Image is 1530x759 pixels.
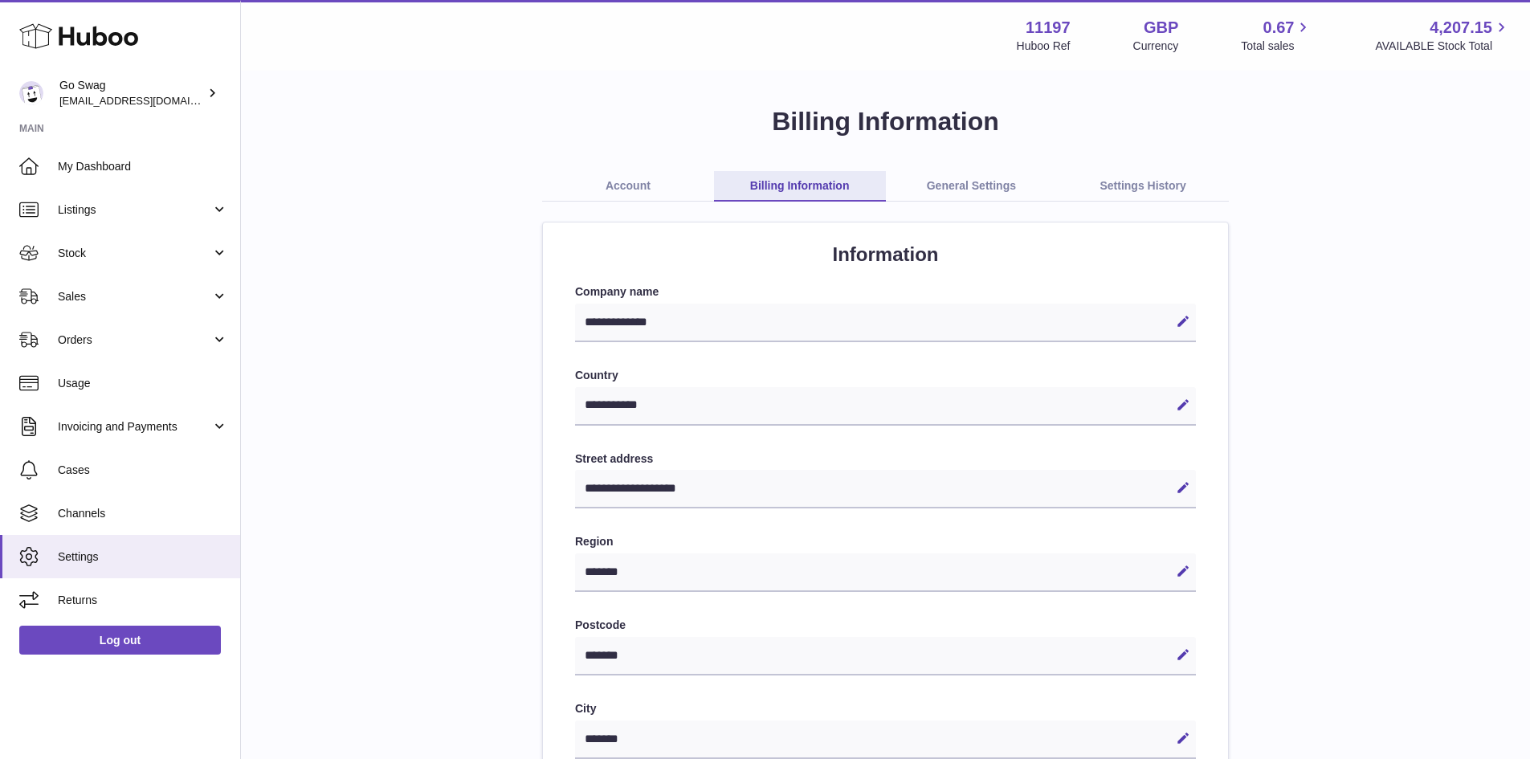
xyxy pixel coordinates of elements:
[1144,17,1178,39] strong: GBP
[59,78,204,108] div: Go Swag
[58,333,211,348] span: Orders
[19,626,221,655] a: Log out
[1017,39,1071,54] div: Huboo Ref
[58,419,211,435] span: Invoicing and Payments
[1375,17,1511,54] a: 4,207.15 AVAILABLE Stock Total
[1133,39,1179,54] div: Currency
[58,506,228,521] span: Channels
[19,81,43,105] img: internalAdmin-11197@internal.huboo.com
[575,534,1196,549] label: Region
[575,242,1196,267] h2: Information
[58,159,228,174] span: My Dashboard
[58,202,211,218] span: Listings
[58,289,211,304] span: Sales
[1241,39,1312,54] span: Total sales
[58,376,228,391] span: Usage
[575,284,1196,300] label: Company name
[1026,17,1071,39] strong: 11197
[58,463,228,478] span: Cases
[575,368,1196,383] label: Country
[59,94,236,107] span: [EMAIL_ADDRESS][DOMAIN_NAME]
[1263,17,1295,39] span: 0.67
[58,549,228,565] span: Settings
[1375,39,1511,54] span: AVAILABLE Stock Total
[1430,17,1492,39] span: 4,207.15
[575,701,1196,716] label: City
[886,171,1058,202] a: General Settings
[575,618,1196,633] label: Postcode
[542,171,714,202] a: Account
[714,171,886,202] a: Billing Information
[58,593,228,608] span: Returns
[58,246,211,261] span: Stock
[575,451,1196,467] label: Street address
[267,104,1504,139] h1: Billing Information
[1057,171,1229,202] a: Settings History
[1241,17,1312,54] a: 0.67 Total sales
